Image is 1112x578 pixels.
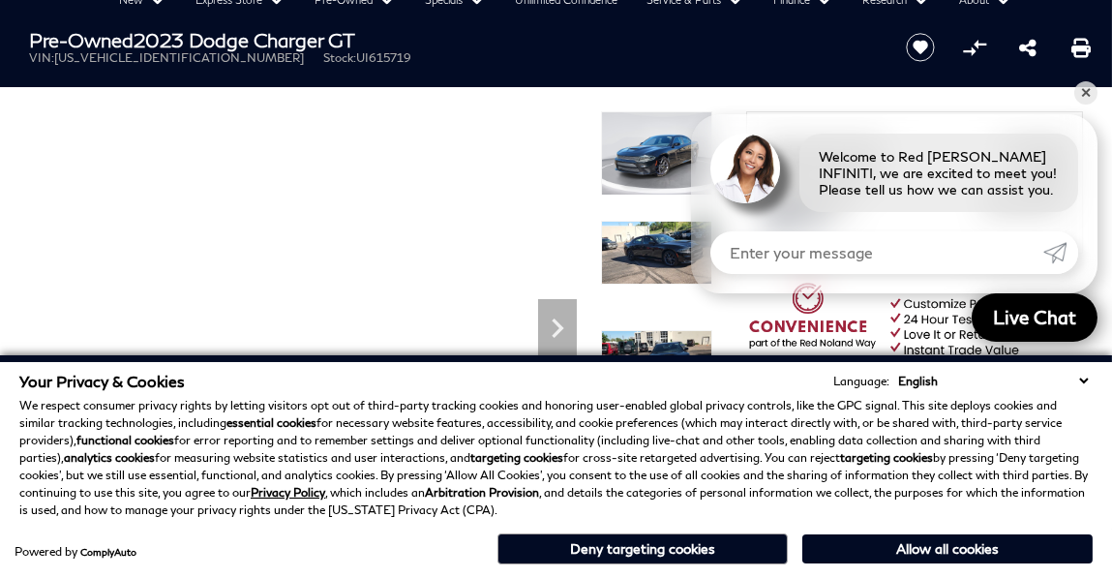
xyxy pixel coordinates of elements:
[356,50,411,65] span: UI615719
[470,450,563,465] strong: targeting cookies
[29,111,586,530] iframe: Interactive Walkaround/Photo gallery of the vehicle/product
[601,221,712,285] img: Used 2023 Pitch Black Clearcoat Dodge GT image 2
[893,372,1093,390] select: Language Select
[1071,36,1091,59] a: Print this Pre-Owned 2023 Dodge Charger GT
[960,33,989,62] button: Compare vehicle
[54,50,304,65] span: [US_VEHICLE_IDENTIFICATION_NUMBER]
[1043,231,1078,274] a: Submit
[64,450,155,465] strong: analytics cookies
[710,231,1043,274] input: Enter your message
[497,533,788,564] button: Deny targeting cookies
[226,415,316,430] strong: essential cookies
[29,28,134,51] strong: Pre-Owned
[601,111,712,196] img: Used 2023 Pitch Black Clearcoat Dodge GT image 1
[983,305,1086,329] span: Live Chat
[251,485,325,500] a: Privacy Policy
[29,50,54,65] span: VIN:
[76,433,174,447] strong: functional cookies
[425,485,539,500] strong: Arbitration Provision
[29,29,875,50] h1: 2023 Dodge Charger GT
[710,134,780,203] img: Agent profile photo
[802,534,1093,563] button: Allow all cookies
[19,397,1093,519] p: We respect consumer privacy rights by letting visitors opt out of third-party tracking cookies an...
[833,376,889,387] div: Language:
[601,330,712,394] img: Used 2023 Pitch Black Clearcoat Dodge GT image 3
[323,50,356,65] span: Stock:
[15,546,136,558] div: Powered by
[799,134,1078,212] div: Welcome to Red [PERSON_NAME] INFINITI, we are excited to meet you! Please tell us how we can assi...
[899,32,942,63] button: Save vehicle
[538,299,577,357] div: Next
[972,293,1097,342] a: Live Chat
[1019,36,1037,59] a: Share this Pre-Owned 2023 Dodge Charger GT
[840,450,933,465] strong: targeting cookies
[19,372,185,390] span: Your Privacy & Cookies
[80,546,136,558] a: ComplyAuto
